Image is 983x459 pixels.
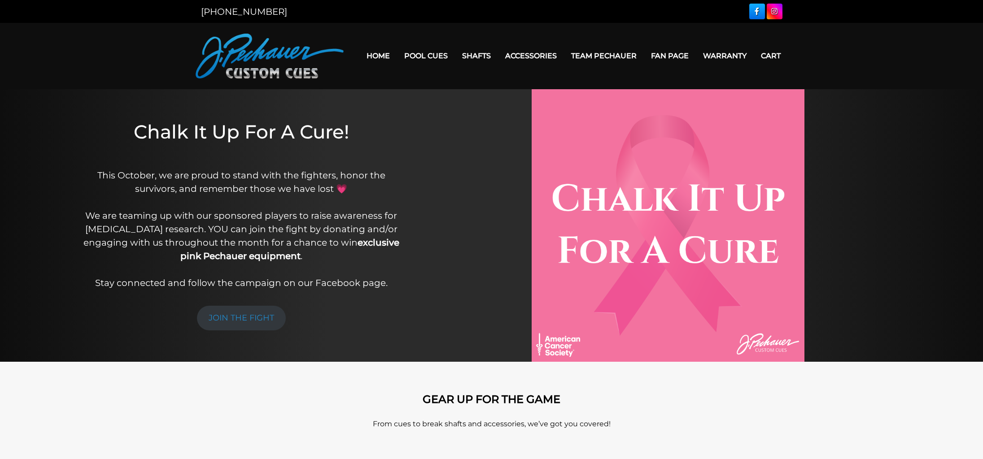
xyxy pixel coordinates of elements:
h1: Chalk It Up For A Cure! [78,121,404,156]
a: [PHONE_NUMBER] [201,6,287,17]
a: Pool Cues [397,44,455,67]
a: JOIN THE FIGHT [197,306,286,330]
img: Pechauer Custom Cues [196,34,344,78]
a: Home [359,44,397,67]
strong: exclusive pink Pechauer equipment [180,237,399,261]
p: This October, we are proud to stand with the fighters, honor the survivors, and remember those we... [78,169,404,290]
a: Fan Page [644,44,696,67]
p: From cues to break shafts and accessories, we’ve got you covered! [236,419,747,429]
a: Cart [754,44,788,67]
a: Warranty [696,44,754,67]
a: Accessories [498,44,564,67]
a: Shafts [455,44,498,67]
a: Team Pechauer [564,44,644,67]
strong: GEAR UP FOR THE GAME [423,393,560,406]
